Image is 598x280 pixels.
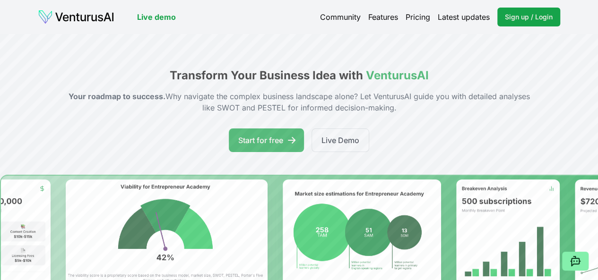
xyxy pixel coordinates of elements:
[497,8,560,26] a: Sign up / Login
[505,12,553,22] span: Sign up / Login
[368,11,398,23] a: Features
[38,9,114,25] img: logo
[406,11,430,23] a: Pricing
[137,11,176,23] a: Live demo
[320,11,361,23] a: Community
[438,11,490,23] a: Latest updates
